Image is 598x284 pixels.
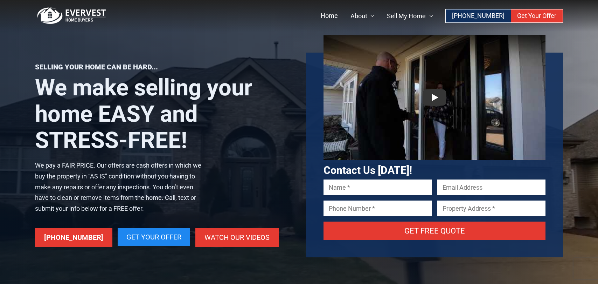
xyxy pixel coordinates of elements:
[437,180,546,195] input: Email Address
[344,9,381,22] a: About
[324,180,545,249] form: Contact form
[452,12,505,19] span: [PHONE_NUMBER]
[35,75,292,153] h1: We make selling your home EASY and STRESS-FREE!
[35,63,292,71] p: Selling your home can be hard...
[437,201,546,216] input: Property Address *
[314,9,344,22] a: Home
[324,201,432,216] input: Phone Number *
[35,7,109,25] img: logo.png
[446,9,511,22] a: [PHONE_NUMBER]
[324,222,545,240] input: Get Free Quote
[35,160,206,214] p: We pay a FAIR PRICE. Our offers are cash offers in which we buy the property in “AS IS” condition...
[118,228,190,246] a: Get Your Offer
[324,164,545,177] h3: Contact Us [DATE]!
[511,9,563,22] a: Get Your Offer
[35,228,112,247] a: [PHONE_NUMBER]
[44,233,103,242] span: [PHONE_NUMBER]
[195,228,279,247] a: Watch Our Videos
[324,180,432,195] input: Name *
[381,9,439,22] a: Sell My Home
